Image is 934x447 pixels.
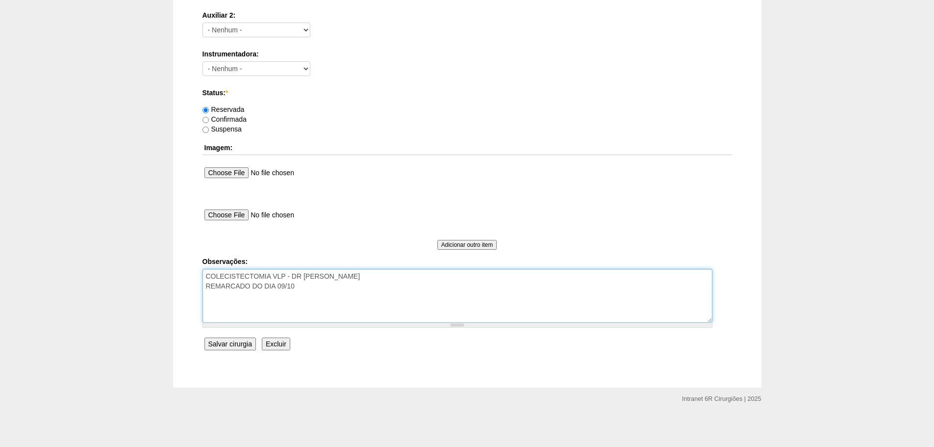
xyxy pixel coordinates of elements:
div: Intranet 6R Cirurgiões | 2025 [682,394,761,404]
label: Auxiliar 2: [202,10,732,20]
input: Salvar cirurgia [204,338,256,350]
input: Excluir [262,338,290,350]
label: Instrumentadora: [202,49,732,59]
label: Suspensa [202,125,242,133]
label: Reservada [202,105,245,113]
input: Suspensa [202,127,209,133]
textarea: COLECISTECTOMIA VLP - DR [PERSON_NAME] E AVISAR. FAZER AVISO E AIH [202,269,712,323]
th: Imagem: [202,141,732,155]
input: Reservada [202,107,209,113]
label: Confirmada [202,115,247,123]
label: Observações: [202,257,732,266]
input: Confirmada [202,117,209,123]
label: Status: [202,88,732,98]
input: Adicionar outro item [437,240,497,250]
span: Este campo é obrigatório. [226,89,228,97]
